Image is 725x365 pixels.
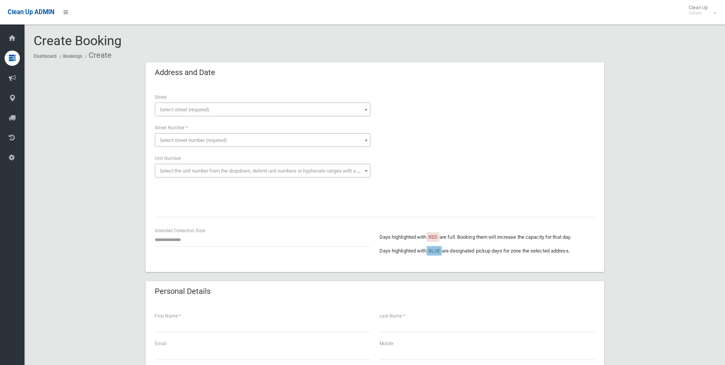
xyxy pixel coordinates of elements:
span: Select the unit number from the dropdown, delimit unit numbers or hyphenate ranges with a comma [160,168,373,174]
li: Create [83,48,112,62]
span: Create Booking [34,33,122,48]
header: Personal Details [146,284,220,299]
header: Address and Date [146,65,224,80]
small: Admin [689,10,708,16]
span: Select street number (required) [160,137,227,143]
p: Days highlighted with are full. Booking them will increase the capacity for that day. [380,233,595,242]
a: Dashboard [34,54,57,59]
a: Bookings [63,54,82,59]
p: Days highlighted with are designated pickup days for zone the selected address. [380,246,595,256]
span: RED [428,234,438,240]
span: Clean Up [685,5,715,16]
span: BLUE [428,248,440,254]
span: Clean Up ADMIN [8,8,54,16]
span: Select street (required) [160,107,209,112]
